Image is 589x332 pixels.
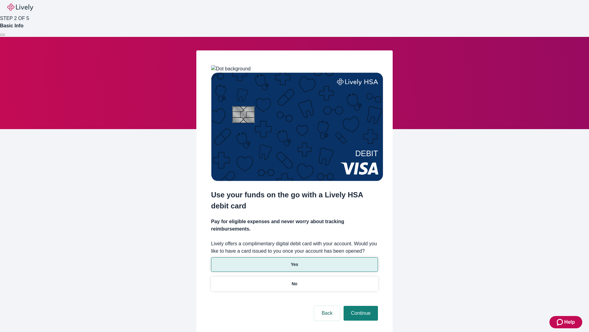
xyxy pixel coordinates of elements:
[211,189,378,211] h2: Use your funds on the go with a Lively HSA debit card
[211,257,378,272] button: Yes
[211,65,251,73] img: Dot background
[314,306,340,321] button: Back
[7,4,33,11] img: Lively
[564,318,575,326] span: Help
[292,281,298,287] p: No
[291,261,298,268] p: Yes
[557,318,564,326] svg: Zendesk support icon
[211,240,378,255] label: Lively offers a complimentary digital debit card with your account. Would you like to have a card...
[211,218,378,233] h4: Pay for eligible expenses and never worry about tracking reimbursements.
[211,277,378,291] button: No
[549,316,582,328] button: Zendesk support iconHelp
[344,306,378,321] button: Continue
[211,73,383,181] img: Debit card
